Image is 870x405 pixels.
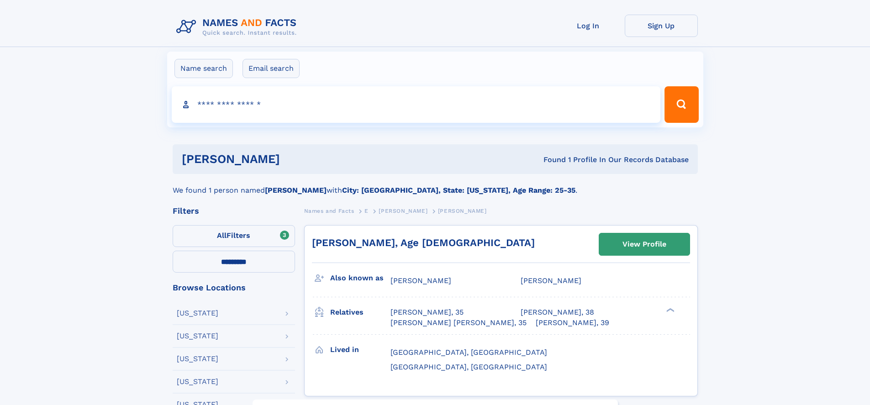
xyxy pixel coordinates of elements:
div: [US_STATE] [177,378,218,385]
a: Log In [552,15,625,37]
div: [US_STATE] [177,310,218,317]
a: [PERSON_NAME], 35 [390,307,464,317]
span: [GEOGRAPHIC_DATA], [GEOGRAPHIC_DATA] [390,348,547,357]
a: [PERSON_NAME], 39 [536,318,609,328]
label: Email search [243,59,300,78]
input: search input [172,86,661,123]
a: [PERSON_NAME] [PERSON_NAME], 35 [390,318,527,328]
span: E [364,208,369,214]
span: All [217,231,227,240]
h1: [PERSON_NAME] [182,153,412,165]
div: Filters [173,207,295,215]
span: [PERSON_NAME] [521,276,581,285]
a: E [364,205,369,216]
a: [PERSON_NAME], 38 [521,307,594,317]
span: [PERSON_NAME] [379,208,427,214]
label: Name search [174,59,233,78]
b: [PERSON_NAME] [265,186,327,195]
div: [US_STATE] [177,355,218,363]
label: Filters [173,225,295,247]
span: [GEOGRAPHIC_DATA], [GEOGRAPHIC_DATA] [390,363,547,371]
img: Logo Names and Facts [173,15,304,39]
span: [PERSON_NAME] [390,276,451,285]
a: Names and Facts [304,205,354,216]
span: [PERSON_NAME] [438,208,487,214]
a: [PERSON_NAME], Age [DEMOGRAPHIC_DATA] [312,237,535,248]
b: City: [GEOGRAPHIC_DATA], State: [US_STATE], Age Range: 25-35 [342,186,575,195]
div: Browse Locations [173,284,295,292]
div: [US_STATE] [177,332,218,340]
div: Found 1 Profile In Our Records Database [411,155,689,165]
div: ❯ [664,307,675,313]
div: We found 1 person named with . [173,174,698,196]
h3: Relatives [330,305,390,320]
a: [PERSON_NAME] [379,205,427,216]
div: View Profile [622,234,666,255]
a: View Profile [599,233,690,255]
button: Search Button [664,86,698,123]
a: Sign Up [625,15,698,37]
h3: Lived in [330,342,390,358]
h3: Also known as [330,270,390,286]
